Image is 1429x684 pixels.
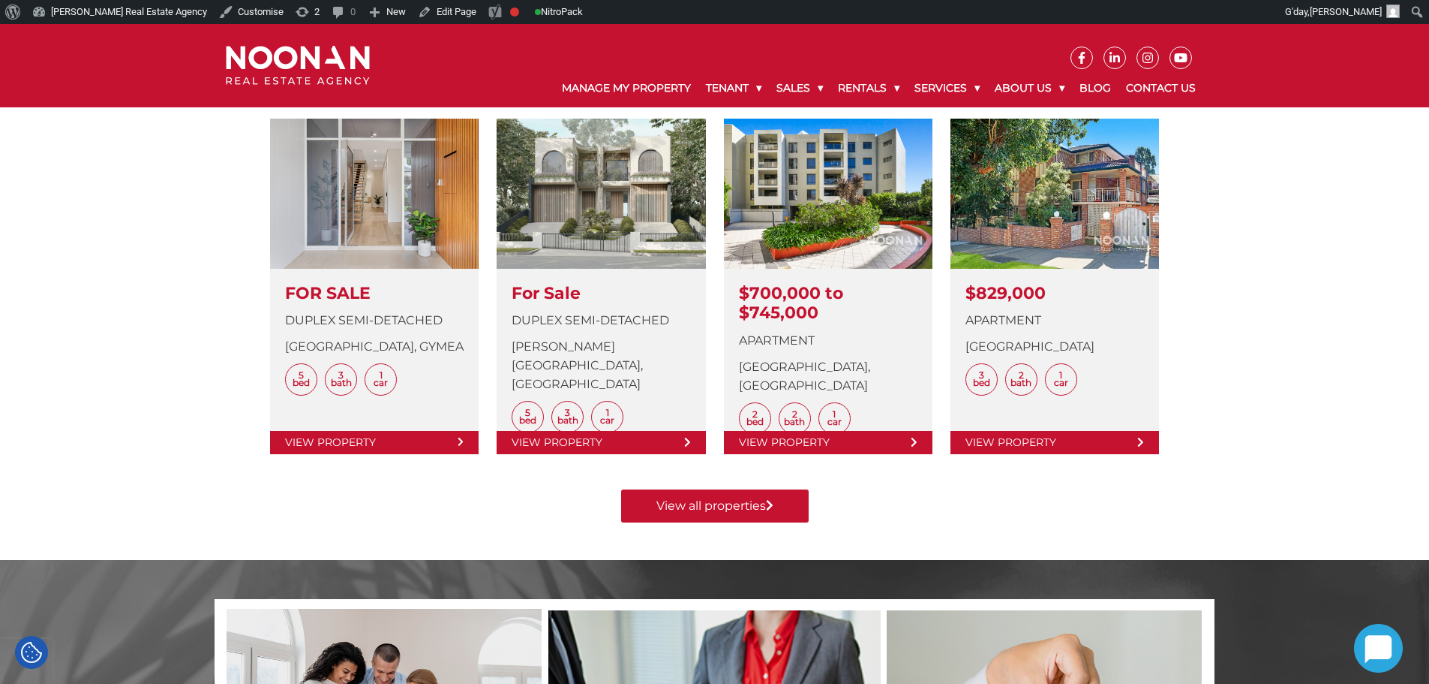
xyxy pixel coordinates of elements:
[987,69,1072,107] a: About Us
[1310,6,1382,17] span: [PERSON_NAME]
[769,69,830,107] a: Sales
[698,69,769,107] a: Tenant
[1118,69,1203,107] a: Contact Us
[226,46,370,86] img: Noonan Real Estate Agency
[621,490,809,523] a: View all properties
[510,8,519,17] div: Focus keyphrase not set
[554,69,698,107] a: Manage My Property
[830,69,907,107] a: Rentals
[907,69,987,107] a: Services
[1072,69,1118,107] a: Blog
[15,636,48,669] div: Cookie Settings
